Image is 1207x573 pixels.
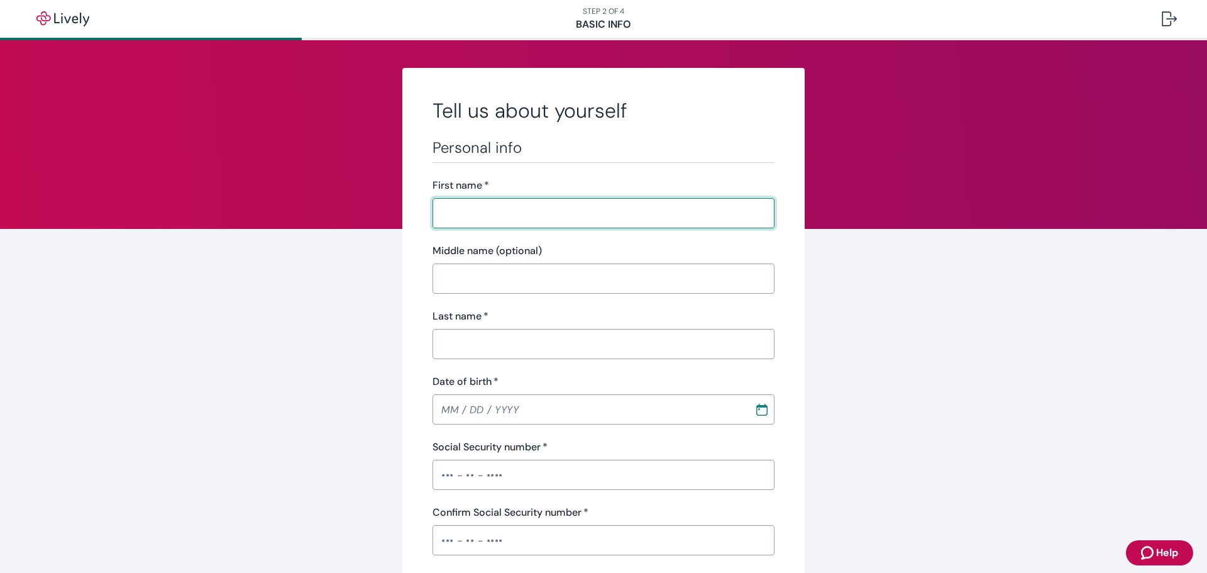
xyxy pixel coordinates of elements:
h3: Personal info [433,138,774,157]
button: Choose date [751,398,773,421]
input: MM / DD / YYYY [433,397,746,422]
button: Zendesk support iconHelp [1126,540,1193,565]
label: Confirm Social Security number [433,505,588,520]
label: Middle name (optional) [433,243,542,259]
input: ••• - •• - •••• [433,462,774,487]
label: Date of birth [433,374,499,389]
input: ••• - •• - •••• [433,528,774,553]
label: First name [433,178,489,193]
span: Help [1156,545,1178,560]
svg: Zendesk support icon [1141,545,1156,560]
button: Log out [1152,4,1187,34]
h2: Tell us about yourself [433,98,774,123]
svg: Calendar [756,403,768,416]
img: Lively [28,11,98,26]
label: Last name [433,309,488,324]
label: Social Security number [433,440,548,455]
